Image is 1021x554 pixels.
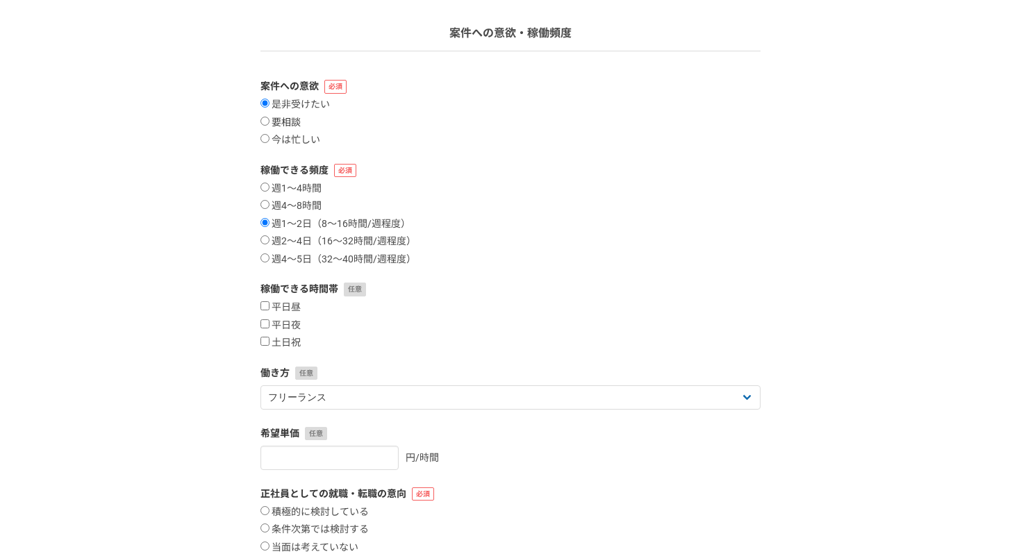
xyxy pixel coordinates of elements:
label: 稼働できる頻度 [260,163,761,178]
label: 平日夜 [260,319,301,332]
label: 平日昼 [260,301,301,314]
input: 当面は考えていない [260,542,269,551]
input: 週1〜4時間 [260,183,269,192]
p: 案件への意欲・稼働頻度 [449,25,572,42]
label: 要相談 [260,117,301,129]
label: 週1〜4時間 [260,183,322,195]
input: 土日祝 [260,337,269,346]
label: 週1〜2日（8〜16時間/週程度） [260,218,410,230]
label: 働き方 [260,366,761,380]
input: 要相談 [260,117,269,126]
input: 条件次第では検討する [260,523,269,532]
label: 週4〜5日（32〜40時間/週程度） [260,253,416,266]
label: 当面は考えていない [260,542,358,554]
label: 是非受けたい [260,99,330,111]
label: 土日祝 [260,337,301,349]
input: 積極的に検討している [260,506,269,515]
label: 週4〜8時間 [260,200,322,212]
label: 週2〜4日（16〜32時間/週程度） [260,235,416,248]
input: 週4〜5日（32〜40時間/週程度） [260,253,269,262]
input: 平日昼 [260,301,269,310]
label: 稼働できる時間帯 [260,282,761,296]
input: 週1〜2日（8〜16時間/週程度） [260,218,269,227]
input: 今は忙しい [260,134,269,143]
label: 希望単価 [260,426,761,441]
label: 積極的に検討している [260,506,369,519]
label: 今は忙しい [260,134,320,146]
input: 週4〜8時間 [260,200,269,209]
input: 是非受けたい [260,99,269,108]
label: 正社員としての就職・転職の意向 [260,487,761,501]
label: 条件次第では検討する [260,523,369,536]
input: 平日夜 [260,319,269,328]
label: 案件への意欲 [260,79,761,94]
span: 円/時間 [406,452,439,463]
input: 週2〜4日（16〜32時間/週程度） [260,235,269,244]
